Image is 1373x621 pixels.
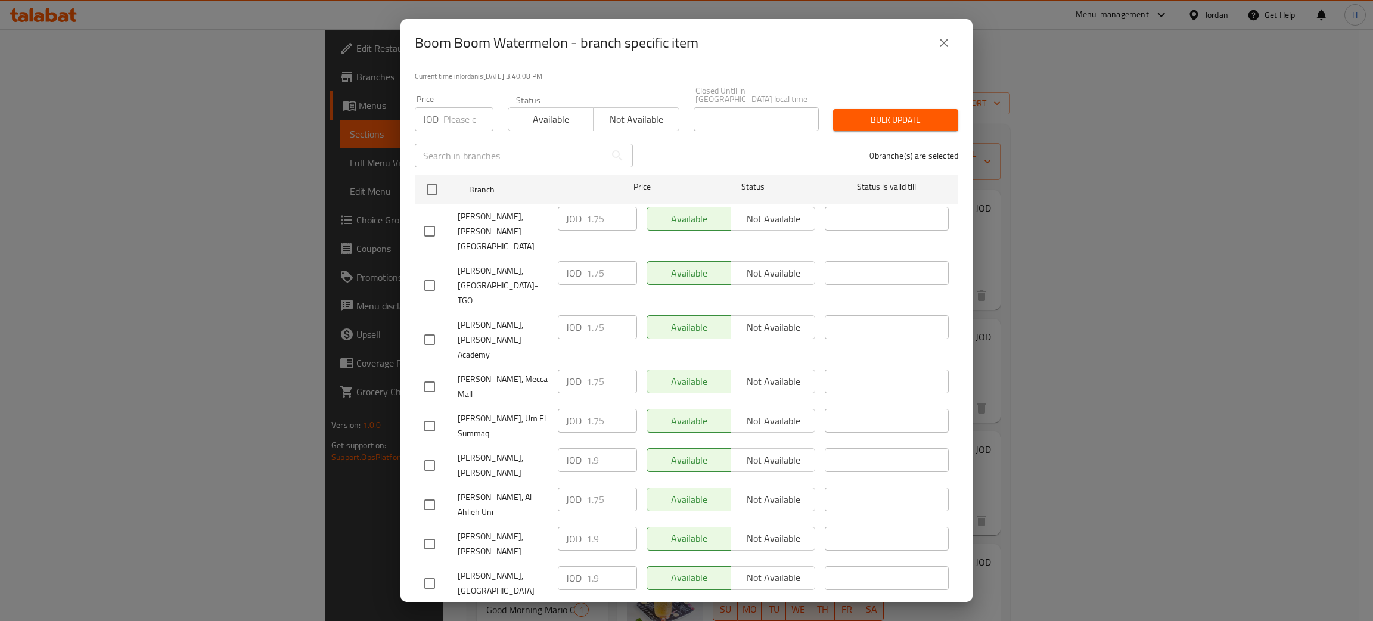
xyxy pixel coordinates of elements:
p: JOD [566,266,582,280]
p: JOD [566,212,582,226]
input: Please enter price [586,261,637,285]
input: Please enter price [586,566,637,590]
input: Please enter price [586,527,637,551]
p: JOD [566,492,582,507]
span: [PERSON_NAME], [PERSON_NAME] [458,451,548,480]
span: [PERSON_NAME], [PERSON_NAME] Academy [458,318,548,362]
button: close [930,29,958,57]
span: [PERSON_NAME], [GEOGRAPHIC_DATA] [458,569,548,598]
span: [PERSON_NAME], Mecca Mall [458,372,548,402]
span: Branch [469,182,593,197]
button: Not available [593,107,679,131]
span: Available [513,111,589,128]
button: Available [508,107,594,131]
span: Not available [598,111,674,128]
input: Please enter price [443,107,493,131]
span: Price [602,179,682,194]
span: [PERSON_NAME],[GEOGRAPHIC_DATA]- TGO [458,263,548,308]
span: Status [691,179,815,194]
input: Search in branches [415,144,605,167]
button: Bulk update [833,109,958,131]
span: [PERSON_NAME], Um El Summaq [458,411,548,441]
input: Please enter price [586,370,637,393]
p: JOD [566,532,582,546]
span: [PERSON_NAME], [PERSON_NAME][GEOGRAPHIC_DATA] [458,209,548,254]
p: JOD [566,571,582,585]
input: Please enter price [586,207,637,231]
input: Please enter price [586,315,637,339]
p: JOD [566,453,582,467]
span: [PERSON_NAME], Al Ahlieh Uni [458,490,548,520]
p: JOD [423,112,439,126]
p: JOD [566,374,582,389]
h2: Boom Boom Watermelon - branch specific item [415,33,698,52]
p: 0 branche(s) are selected [869,150,958,162]
span: Bulk update [843,113,949,128]
input: Please enter price [586,448,637,472]
input: Please enter price [586,488,637,511]
span: [PERSON_NAME], [PERSON_NAME] [458,529,548,559]
span: Status is valid till [825,179,949,194]
p: Current time in Jordan is [DATE] 3:40:08 PM [415,71,958,82]
p: JOD [566,320,582,334]
input: Please enter price [586,409,637,433]
p: JOD [566,414,582,428]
